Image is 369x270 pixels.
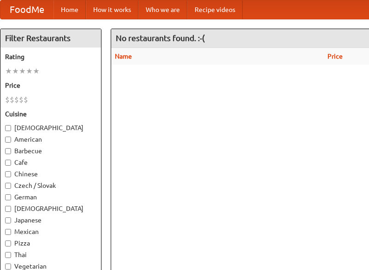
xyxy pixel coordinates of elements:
li: ★ [12,66,19,76]
a: How it works [86,0,138,19]
input: Mexican [5,229,11,235]
a: Price [327,53,343,60]
label: Czech / Slovak [5,181,96,190]
a: Home [54,0,86,19]
label: Pizza [5,239,96,248]
ng-pluralize: No restaurants found. :-( [116,34,205,42]
h5: Rating [5,52,96,61]
input: Pizza [5,240,11,246]
input: Japanese [5,217,11,223]
input: Czech / Slovak [5,183,11,189]
input: Thai [5,252,11,258]
label: Japanese [5,216,96,225]
input: Barbecue [5,148,11,154]
li: ★ [26,66,33,76]
input: Cafe [5,160,11,166]
a: FoodMe [0,0,54,19]
a: Recipe videos [187,0,243,19]
input: [DEMOGRAPHIC_DATA] [5,206,11,212]
li: ★ [5,66,12,76]
input: Chinese [5,171,11,177]
li: $ [10,95,14,105]
li: ★ [33,66,40,76]
li: $ [24,95,28,105]
a: Name [115,53,132,60]
input: German [5,194,11,200]
li: $ [19,95,24,105]
label: [DEMOGRAPHIC_DATA] [5,204,96,213]
label: Cafe [5,158,96,167]
input: [DEMOGRAPHIC_DATA] [5,125,11,131]
label: American [5,135,96,144]
h5: Price [5,81,96,90]
li: ★ [19,66,26,76]
li: $ [5,95,10,105]
li: $ [14,95,19,105]
h4: Filter Restaurants [0,29,101,48]
h5: Cuisine [5,109,96,119]
label: Chinese [5,169,96,179]
input: Vegetarian [5,264,11,270]
label: Mexican [5,227,96,236]
label: [DEMOGRAPHIC_DATA] [5,123,96,132]
label: Thai [5,250,96,259]
input: American [5,137,11,143]
label: German [5,192,96,202]
a: Who we are [138,0,187,19]
label: Barbecue [5,146,96,156]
